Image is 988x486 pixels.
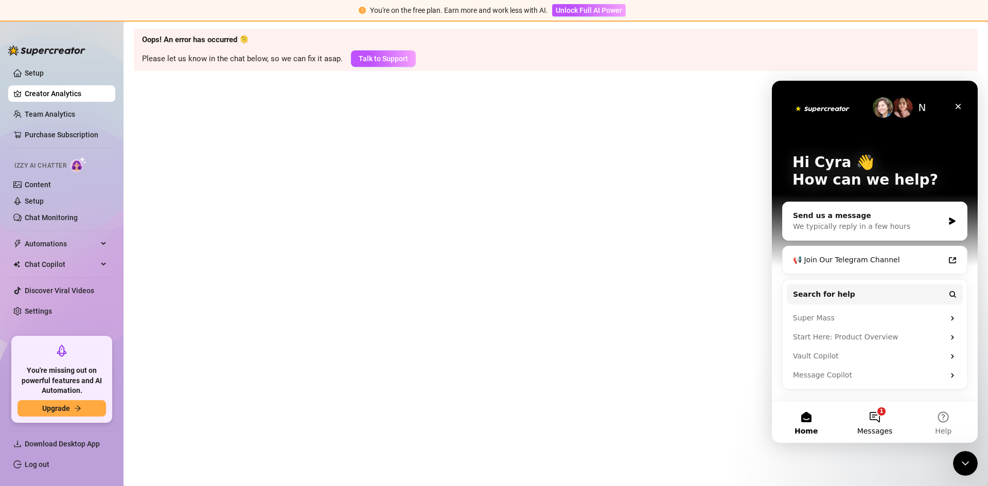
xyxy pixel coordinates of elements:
a: Setup [25,197,44,205]
a: Chat Monitoring [25,213,78,222]
img: Chat Copilot [13,261,20,268]
span: Talk to Support [359,55,408,63]
img: logo-BBDzfeDw.svg [8,45,85,56]
a: Setup [25,69,44,77]
span: rocket [56,345,68,357]
a: Team Analytics [25,110,75,118]
span: You're on the free plan. Earn more and work less with AI. [370,6,548,14]
a: Unlock Full AI Power [552,6,626,14]
button: Unlock Full AI Power [552,4,626,16]
strong: Oops! An error has occurred 🫠 [142,35,249,44]
span: You're missing out on powerful features and AI Automation. [17,366,106,396]
span: arrow-right [74,405,81,412]
iframe: Intercom live chat [772,81,978,443]
button: Upgradearrow-right [17,400,106,417]
a: Purchase Subscription [25,127,107,143]
span: Upgrade [42,404,70,412]
span: Download Desktop App [25,440,100,448]
span: exclamation-circle [359,7,366,14]
a: Discover Viral Videos [25,286,94,295]
span: Chat Copilot [25,256,98,273]
a: Content [25,181,51,189]
a: Log out [25,460,49,469]
span: thunderbolt [13,240,22,248]
a: Settings [25,307,52,315]
span: Please let us know in the chat below, so we can fix it asap. [142,54,416,63]
span: download [13,440,22,448]
span: Unlock Full AI Power [556,6,622,14]
iframe: Intercom live chat [953,451,978,476]
button: Talk to Support [351,50,416,67]
span: Automations [25,236,98,252]
img: AI Chatter [70,157,86,172]
span: Izzy AI Chatter [14,161,66,171]
a: Creator Analytics [25,85,107,102]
